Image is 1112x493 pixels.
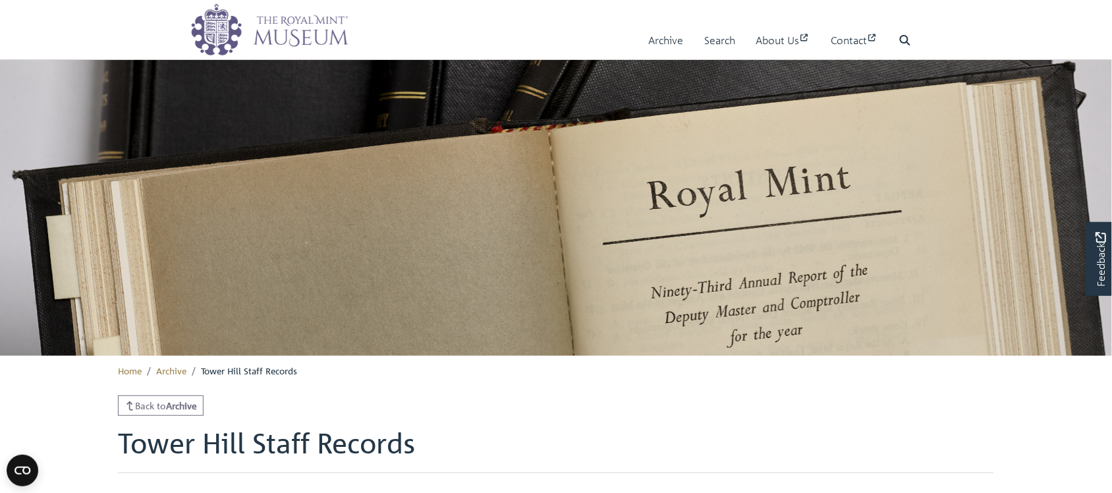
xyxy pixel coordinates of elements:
[118,395,204,416] a: Back toArchive
[1093,232,1109,287] span: Feedback
[190,3,348,56] img: logo_wide.png
[756,22,810,59] a: About Us
[118,426,994,473] h1: Tower Hill Staff Records
[118,364,142,376] a: Home
[201,364,297,376] span: Tower Hill Staff Records
[831,22,878,59] a: Contact
[704,22,735,59] a: Search
[1086,222,1112,296] a: Would you like to provide feedback?
[156,364,186,376] a: Archive
[167,399,198,411] strong: Archive
[648,22,683,59] a: Archive
[7,455,38,486] button: Open CMP widget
